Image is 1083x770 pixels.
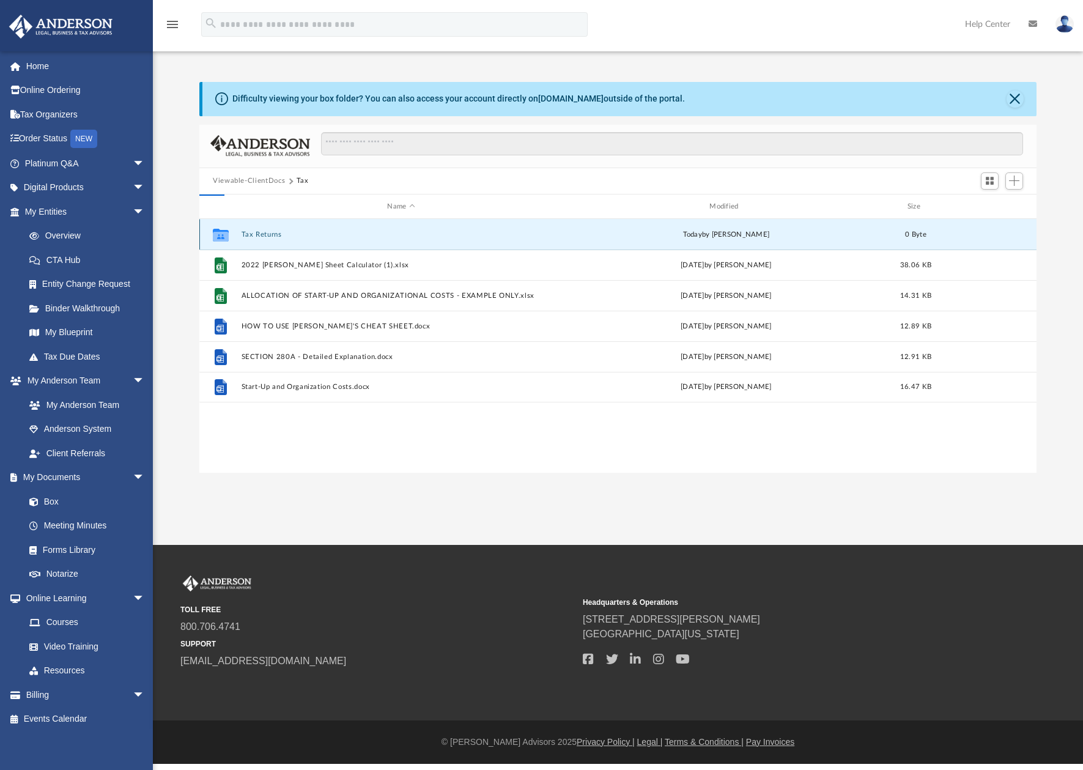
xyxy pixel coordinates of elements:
div: © [PERSON_NAME] Advisors 2025 [153,736,1083,749]
a: My Blueprint [17,320,157,345]
a: Events Calendar [9,707,163,731]
a: My Anderson Team [17,393,151,417]
div: Difficulty viewing your box folder? You can also access your account directly on outside of the p... [232,92,685,105]
button: HOW TO USE [PERSON_NAME]'S CHEAT SHEET.docx [242,322,561,330]
span: 38.06 KB [900,262,931,268]
div: grid [199,219,1037,472]
a: Online Ordering [9,78,163,103]
span: 12.91 KB [900,354,931,360]
a: Video Training [17,634,151,659]
span: 0 Byte [905,231,926,238]
button: Viewable-ClientDocs [213,176,285,187]
a: Billingarrow_drop_down [9,683,163,707]
span: 16.47 KB [900,384,931,391]
a: Legal | [637,737,663,747]
a: CTA Hub [17,248,163,272]
i: menu [165,17,180,32]
input: Search files and folders [321,132,1023,155]
a: Tax Organizers [9,102,163,127]
a: Home [9,54,163,78]
span: 12.89 KB [900,323,931,330]
button: ALLOCATION OF START-UP AND ORGANIZATIONAL COSTS - EXAMPLE ONLY.xlsx [242,292,561,300]
div: [DATE] by [PERSON_NAME] [566,352,886,363]
div: [DATE] by [PERSON_NAME] [566,260,886,271]
a: Meeting Minutes [17,514,157,538]
a: [DOMAIN_NAME] [538,94,604,103]
button: Add [1005,172,1024,190]
div: NEW [70,130,97,148]
div: Size [892,201,941,212]
small: TOLL FREE [180,604,574,615]
a: Platinum Q&Aarrow_drop_down [9,151,163,176]
button: Start-Up and Organization Costs.docx [242,383,561,391]
small: SUPPORT [180,639,574,650]
button: 2022 [PERSON_NAME] Sheet Calculator (1).xlsx [242,261,561,269]
img: Anderson Advisors Platinum Portal [180,576,254,591]
div: [DATE] by [PERSON_NAME] [566,321,886,332]
a: Online Learningarrow_drop_down [9,586,157,610]
a: 800.706.4741 [180,621,240,632]
a: Client Referrals [17,441,157,465]
a: Notarize [17,562,157,587]
a: menu [165,23,180,32]
a: [GEOGRAPHIC_DATA][US_STATE] [583,629,739,639]
a: Entity Change Request [17,272,163,297]
a: My Documentsarrow_drop_down [9,465,157,490]
a: Box [17,489,151,514]
a: Anderson System [17,417,157,442]
a: Forms Library [17,538,151,562]
div: by [PERSON_NAME] [566,229,886,240]
div: Name [241,201,561,212]
a: Order StatusNEW [9,127,163,152]
a: Privacy Policy | [577,737,635,747]
small: Headquarters & Operations [583,597,977,608]
span: today [683,231,702,238]
span: arrow_drop_down [133,199,157,224]
span: arrow_drop_down [133,151,157,176]
button: Tax Returns [242,231,561,239]
button: Switch to Grid View [981,172,999,190]
div: id [945,201,1031,212]
div: [DATE] by [PERSON_NAME] [566,382,886,393]
a: Terms & Conditions | [665,737,744,747]
span: arrow_drop_down [133,369,157,394]
span: arrow_drop_down [133,465,157,491]
button: SECTION 280A - Detailed Explanation.docx [242,353,561,361]
a: My Anderson Teamarrow_drop_down [9,369,157,393]
span: arrow_drop_down [133,586,157,611]
a: Resources [17,659,157,683]
a: Overview [17,224,163,248]
a: Tax Due Dates [17,344,163,369]
span: 14.31 KB [900,292,931,299]
a: [STREET_ADDRESS][PERSON_NAME] [583,614,760,624]
a: Courses [17,610,157,635]
img: User Pic [1055,15,1074,33]
button: Tax [297,176,309,187]
i: search [204,17,218,30]
span: arrow_drop_down [133,176,157,201]
span: arrow_drop_down [133,683,157,708]
button: Close [1007,91,1024,108]
a: Digital Productsarrow_drop_down [9,176,163,200]
a: Binder Walkthrough [17,296,163,320]
img: Anderson Advisors Platinum Portal [6,15,116,39]
a: My Entitiesarrow_drop_down [9,199,163,224]
a: [EMAIL_ADDRESS][DOMAIN_NAME] [180,656,346,666]
div: id [205,201,235,212]
div: [DATE] by [PERSON_NAME] [566,291,886,302]
a: Pay Invoices [746,737,794,747]
div: Modified [566,201,886,212]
